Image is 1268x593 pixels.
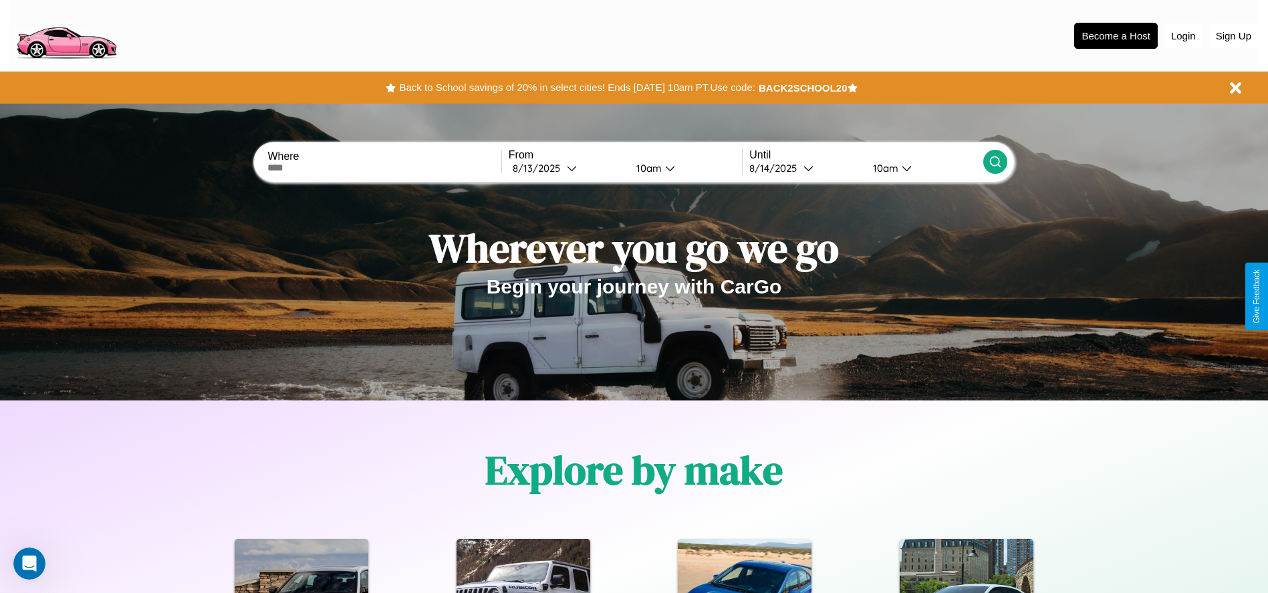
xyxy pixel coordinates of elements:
[749,162,803,174] div: 8 / 14 / 2025
[513,162,567,174] div: 8 / 13 / 2025
[749,149,983,161] label: Until
[509,161,626,175] button: 8/13/2025
[13,548,45,580] iframe: Intercom live chat
[267,150,501,162] label: Where
[1164,23,1202,48] button: Login
[1074,23,1158,49] button: Become a Host
[509,149,742,161] label: From
[1209,23,1258,48] button: Sign Up
[759,82,848,94] b: BACK2SCHOOL20
[630,162,665,174] div: 10am
[626,161,743,175] button: 10am
[862,161,983,175] button: 10am
[1252,269,1261,324] div: Give Feedback
[396,78,758,97] button: Back to School savings of 20% in select cities! Ends [DATE] 10am PT.Use code:
[485,443,783,497] h1: Explore by make
[866,162,902,174] div: 10am
[10,7,122,62] img: logo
